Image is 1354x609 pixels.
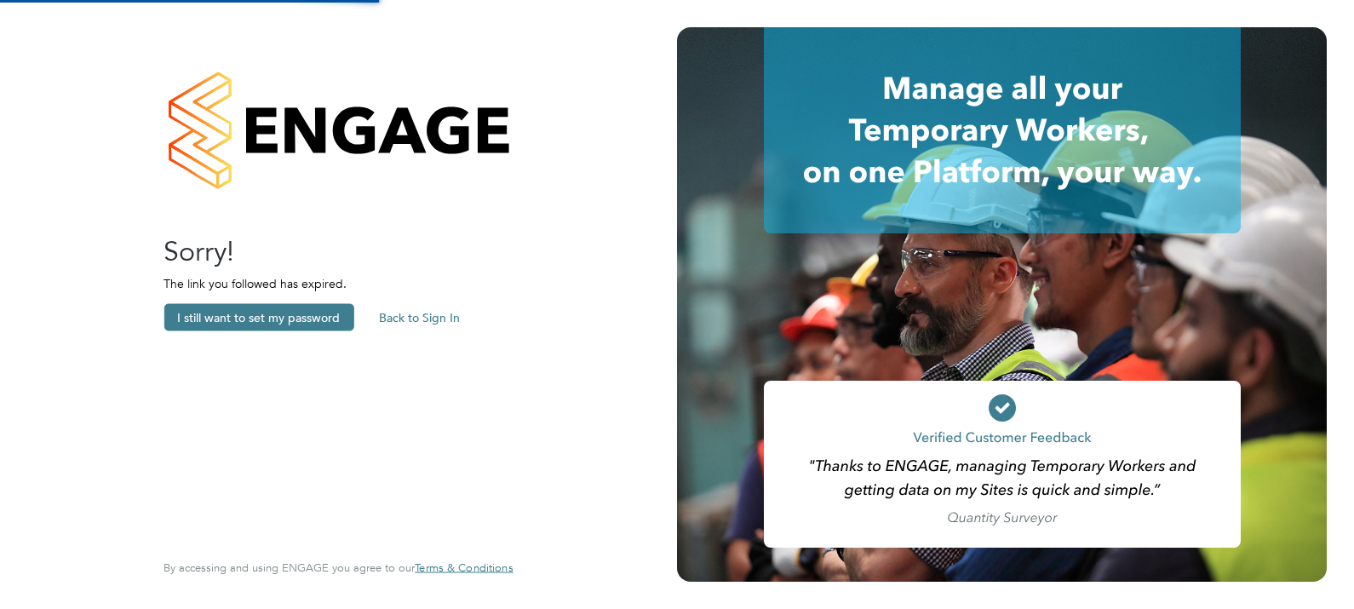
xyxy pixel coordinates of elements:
button: I still want to set my password [164,304,353,331]
p: The link you followed has expired. [164,276,496,291]
button: Back to Sign In [365,304,473,331]
a: Terms & Conditions [415,561,513,575]
span: Terms & Conditions [415,560,513,575]
h2: Sorry! [164,233,496,269]
span: By accessing and using ENGAGE you agree to our [164,560,513,575]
